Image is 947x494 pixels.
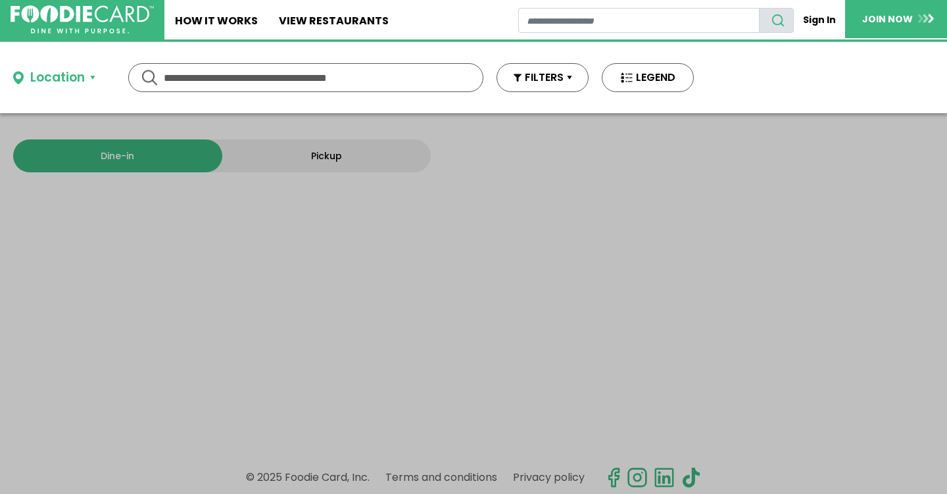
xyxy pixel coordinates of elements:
button: Location [13,68,95,87]
button: search [759,8,794,33]
a: Sign In [794,8,845,32]
input: restaurant search [518,8,760,33]
button: FILTERS [497,63,589,92]
button: LEGEND [602,63,694,92]
div: Location [30,68,85,87]
img: FoodieCard; Eat, Drink, Save, Donate [11,5,154,34]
